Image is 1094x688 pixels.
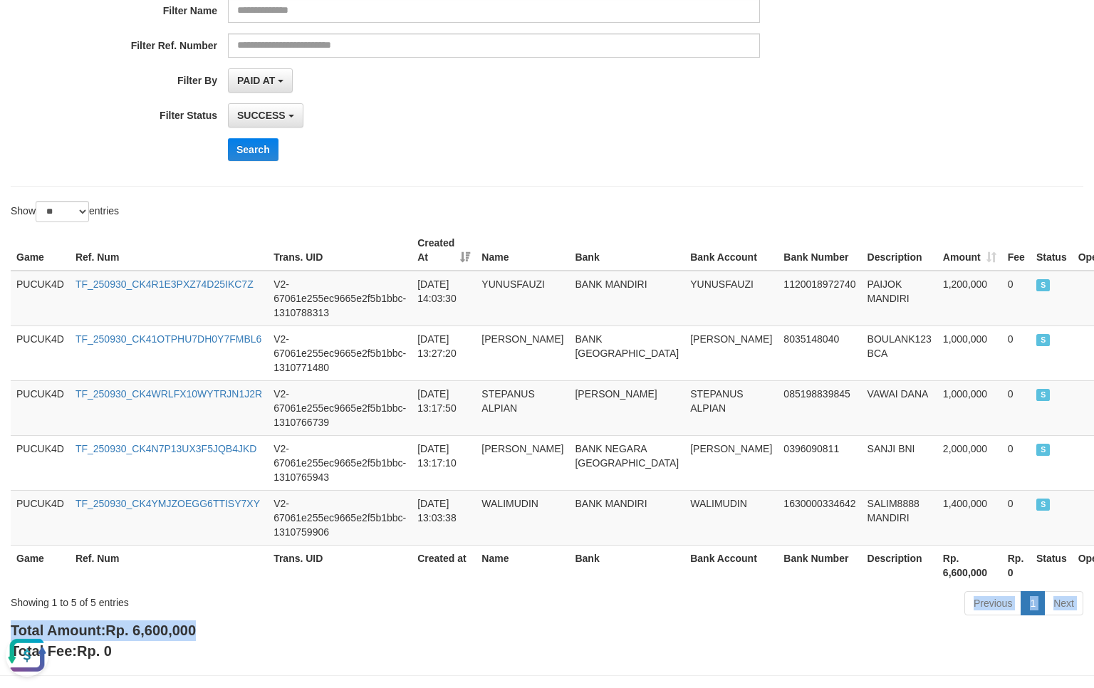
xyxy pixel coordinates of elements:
[11,622,196,638] b: Total Amount:
[11,380,70,435] td: PUCUK4D
[75,278,254,290] a: TF_250930_CK4R1E3PXZ74D25IKC7Z
[1036,389,1051,401] span: SUCCESS
[268,435,412,490] td: V2-67061e255ec9665e2f5b1bbc-1310765943
[684,435,778,490] td: [PERSON_NAME]
[70,230,268,271] th: Ref. Num
[77,643,112,659] span: Rp. 0
[268,230,412,271] th: Trans. UID
[778,271,861,326] td: 1120018972740
[1036,499,1051,511] span: SUCCESS
[75,388,262,400] a: TF_250930_CK4WRLFX10WYTRJN1J2R
[70,545,268,585] th: Ref. Num
[268,545,412,585] th: Trans. UID
[778,325,861,380] td: 8035148040
[11,271,70,326] td: PUCUK4D
[412,435,476,490] td: [DATE] 13:17:10
[569,545,684,585] th: Bank
[75,443,256,454] a: TF_250930_CK4N7P13UX3F5JQB4JKD
[937,230,1002,271] th: Amount: activate to sort column ascending
[268,490,412,545] td: V2-67061e255ec9665e2f5b1bbc-1310759906
[412,490,476,545] td: [DATE] 13:03:38
[1036,279,1051,291] span: SUCCESS
[862,435,937,490] td: SANJI BNI
[1021,591,1045,615] a: 1
[569,325,684,380] td: BANK [GEOGRAPHIC_DATA]
[6,6,48,48] button: Open LiveChat chat widget
[1036,444,1051,456] span: SUCCESS
[105,622,196,638] span: Rp. 6,600,000
[569,380,684,435] td: [PERSON_NAME]
[11,325,70,380] td: PUCUK4D
[569,271,684,326] td: BANK MANDIRI
[684,545,778,585] th: Bank Account
[862,490,937,545] td: SALIM8888 MANDIRI
[75,498,260,509] a: TF_250930_CK4YMJZOEGG6TTISY7XY
[684,380,778,435] td: STEPANUS ALPIAN
[476,490,569,545] td: WALIMUDIN
[1031,230,1073,271] th: Status
[569,490,684,545] td: BANK MANDIRI
[11,435,70,490] td: PUCUK4D
[412,545,476,585] th: Created at
[684,271,778,326] td: YUNUSFAUZI
[862,325,937,380] td: BOULANK123 BCA
[937,325,1002,380] td: 1,000,000
[1002,435,1031,490] td: 0
[268,380,412,435] td: V2-67061e255ec9665e2f5b1bbc-1310766739
[684,230,778,271] th: Bank Account
[569,230,684,271] th: Bank
[228,138,278,161] button: Search
[1002,380,1031,435] td: 0
[237,75,275,86] span: PAID AT
[937,380,1002,435] td: 1,000,000
[228,103,303,127] button: SUCCESS
[237,110,286,121] span: SUCCESS
[684,325,778,380] td: [PERSON_NAME]
[412,380,476,435] td: [DATE] 13:17:50
[268,271,412,326] td: V2-67061e255ec9665e2f5b1bbc-1310788313
[964,591,1021,615] a: Previous
[11,590,445,610] div: Showing 1 to 5 of 5 entries
[75,333,261,345] a: TF_250930_CK41OTPHU7DH0Y7FMBL6
[862,230,937,271] th: Description
[862,545,937,585] th: Description
[937,545,1002,585] th: Rp. 6,600,000
[778,490,861,545] td: 1630000334642
[476,545,569,585] th: Name
[476,325,569,380] td: [PERSON_NAME]
[1002,325,1031,380] td: 0
[11,643,112,659] b: Total Fee:
[11,230,70,271] th: Game
[569,435,684,490] td: BANK NEGARA [GEOGRAPHIC_DATA]
[11,490,70,545] td: PUCUK4D
[11,201,119,222] label: Show entries
[937,490,1002,545] td: 1,400,000
[862,271,937,326] td: PAIJOK MANDIRI
[412,325,476,380] td: [DATE] 13:27:20
[1031,545,1073,585] th: Status
[1036,334,1051,346] span: SUCCESS
[778,230,861,271] th: Bank Number
[11,545,70,585] th: Game
[778,380,861,435] td: 085198839845
[476,230,569,271] th: Name
[476,435,569,490] td: [PERSON_NAME]
[268,325,412,380] td: V2-67061e255ec9665e2f5b1bbc-1310771480
[476,271,569,326] td: YUNUSFAUZI
[412,230,476,271] th: Created At: activate to sort column ascending
[937,271,1002,326] td: 1,200,000
[1002,271,1031,326] td: 0
[36,201,89,222] select: Showentries
[862,380,937,435] td: VAWAI DANA
[412,271,476,326] td: [DATE] 14:03:30
[684,490,778,545] td: WALIMUDIN
[1002,230,1031,271] th: Fee
[1044,591,1083,615] a: Next
[228,68,293,93] button: PAID AT
[1002,490,1031,545] td: 0
[937,435,1002,490] td: 2,000,000
[1002,545,1031,585] th: Rp. 0
[778,435,861,490] td: 0396090811
[476,380,569,435] td: STEPANUS ALPIAN
[778,545,861,585] th: Bank Number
